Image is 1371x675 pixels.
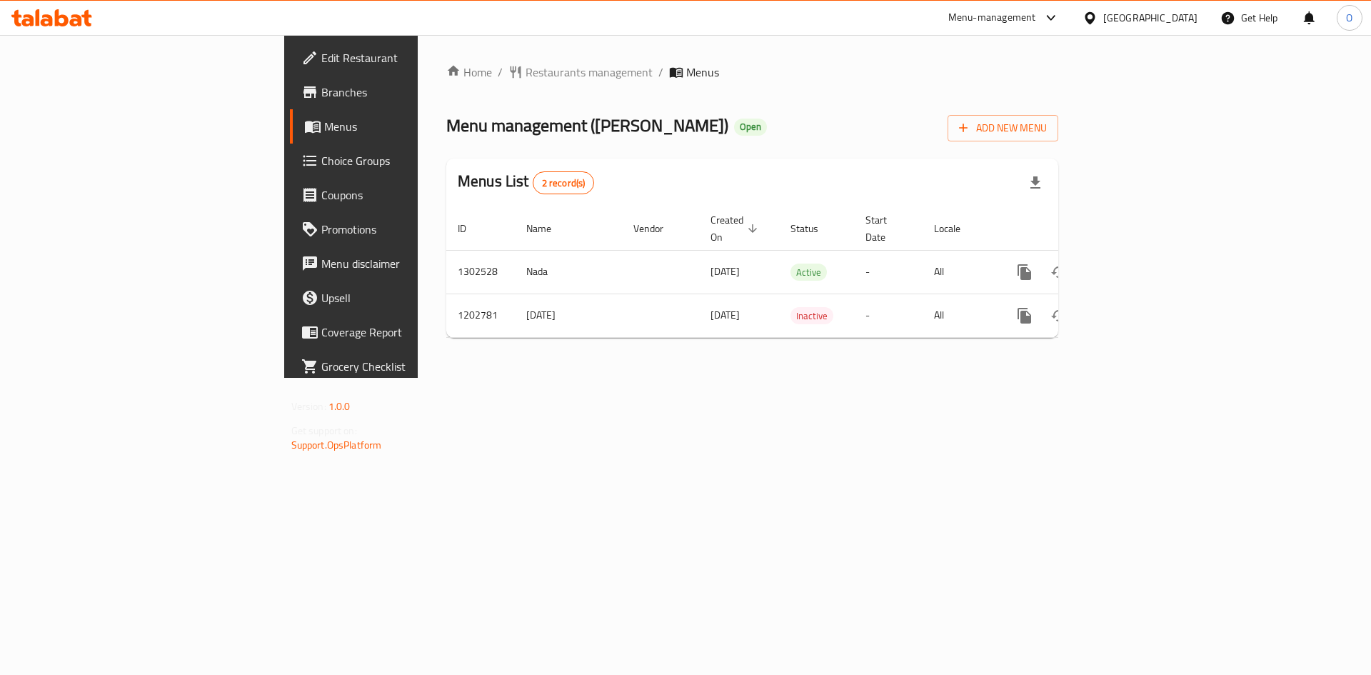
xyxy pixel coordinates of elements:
a: Menus [290,109,513,144]
span: Restaurants management [526,64,653,81]
div: Total records count [533,171,595,194]
a: Coupons [290,178,513,212]
span: O [1346,10,1352,26]
span: Active [790,264,827,281]
span: Version: [291,397,326,416]
span: Menu disclaimer [321,255,502,272]
span: Add New Menu [959,119,1047,137]
td: Nada [515,250,622,294]
button: more [1008,255,1042,289]
button: Change Status [1042,255,1076,289]
td: All [923,250,996,294]
a: Promotions [290,212,513,246]
span: Name [526,220,570,237]
a: Branches [290,75,513,109]
th: Actions [996,207,1156,251]
span: ID [458,220,485,237]
span: Menu management ( [PERSON_NAME] ) [446,109,728,141]
a: Upsell [290,281,513,315]
div: Inactive [790,307,833,324]
span: 2 record(s) [533,176,594,190]
button: Change Status [1042,299,1076,333]
button: Add New Menu [948,115,1058,141]
span: Menus [324,118,502,135]
li: / [658,64,663,81]
span: Branches [321,84,502,101]
span: [DATE] [710,306,740,324]
span: Choice Groups [321,152,502,169]
span: Edit Restaurant [321,49,502,66]
span: Promotions [321,221,502,238]
span: Locale [934,220,979,237]
span: Grocery Checklist [321,358,502,375]
td: - [854,294,923,337]
a: Choice Groups [290,144,513,178]
table: enhanced table [446,207,1156,338]
td: All [923,294,996,337]
a: Edit Restaurant [290,41,513,75]
a: Menu disclaimer [290,246,513,281]
div: [GEOGRAPHIC_DATA] [1103,10,1197,26]
a: Coverage Report [290,315,513,349]
span: Coupons [321,186,502,204]
span: Vendor [633,220,682,237]
div: Menu-management [948,9,1036,26]
a: Support.OpsPlatform [291,436,382,454]
span: Created On [710,211,762,246]
span: Menus [686,64,719,81]
div: Open [734,119,767,136]
span: Status [790,220,837,237]
span: [DATE] [710,262,740,281]
span: Coverage Report [321,324,502,341]
h2: Menus List [458,171,594,194]
div: Export file [1018,166,1053,200]
span: Start Date [865,211,905,246]
button: more [1008,299,1042,333]
span: Inactive [790,308,833,324]
a: Grocery Checklist [290,349,513,384]
span: Open [734,121,767,133]
span: Get support on: [291,421,357,440]
span: Upsell [321,289,502,306]
td: [DATE] [515,294,622,337]
nav: breadcrumb [446,64,1058,81]
td: - [854,250,923,294]
span: 1.0.0 [328,397,351,416]
a: Restaurants management [508,64,653,81]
